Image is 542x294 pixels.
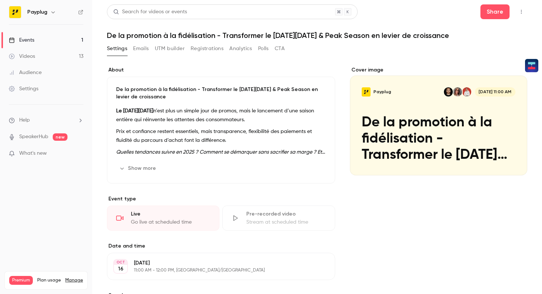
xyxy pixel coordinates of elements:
[480,4,510,19] button: Share
[9,36,34,44] div: Events
[350,66,527,175] section: Cover image
[9,53,35,60] div: Videos
[116,162,160,174] button: Show more
[116,86,326,101] p: De la promotion à la fidélisation - Transformer le [DATE][DATE] & Peak Season en levier de croiss...
[131,218,210,226] div: Go live at scheduled time
[37,277,61,283] span: Plan usage
[258,43,269,55] button: Polls
[107,206,219,231] div: LiveGo live at scheduled time
[65,277,83,283] a: Manage
[27,8,47,16] h6: Payplug
[114,260,127,265] div: OCT
[116,108,153,113] strong: Le [DATE][DATE]
[222,206,335,231] div: Pre-recorded videoStream at scheduled time
[191,43,223,55] button: Registrations
[118,265,124,273] p: 16
[107,66,335,74] label: About
[155,43,185,55] button: UTM builder
[9,6,21,18] img: Payplug
[116,127,326,145] p: Prix et confiance restent essentiels, mais transparence, flexibilité des paiements et fluidité du...
[246,210,326,218] div: Pre-recorded video
[134,267,296,273] p: 11:00 AM - 12:00 PM, [GEOGRAPHIC_DATA]/[GEOGRAPHIC_DATA]
[116,106,326,124] p: n’est plus un simple jour de promos, mais le lancement d’une saison entière qui réinvente les att...
[9,276,33,285] span: Premium
[9,69,42,76] div: Audience
[229,43,252,55] button: Analytics
[107,195,335,203] p: Event type
[74,150,83,157] iframe: Noticeable Trigger
[107,31,527,40] h1: De la promotion à la fidélisation - Transformer le [DATE][DATE] & Peak Season en levier de croiss...
[350,66,527,74] label: Cover image
[53,133,67,141] span: new
[107,43,127,55] button: Settings
[131,210,210,218] div: Live
[246,218,326,226] div: Stream at scheduled time
[19,116,30,124] span: Help
[275,43,285,55] button: CTA
[9,85,38,92] div: Settings
[133,43,149,55] button: Emails
[134,259,296,267] p: [DATE]
[9,116,83,124] li: help-dropdown-opener
[19,150,47,157] span: What's new
[113,8,187,16] div: Search for videos or events
[19,133,48,141] a: SpeakerHub
[116,150,325,164] em: Quelles tendances suivre en 2025 ? Comment se démarquer sans sacrifier sa marge ? Et surtout, com...
[107,242,335,250] label: Date and time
